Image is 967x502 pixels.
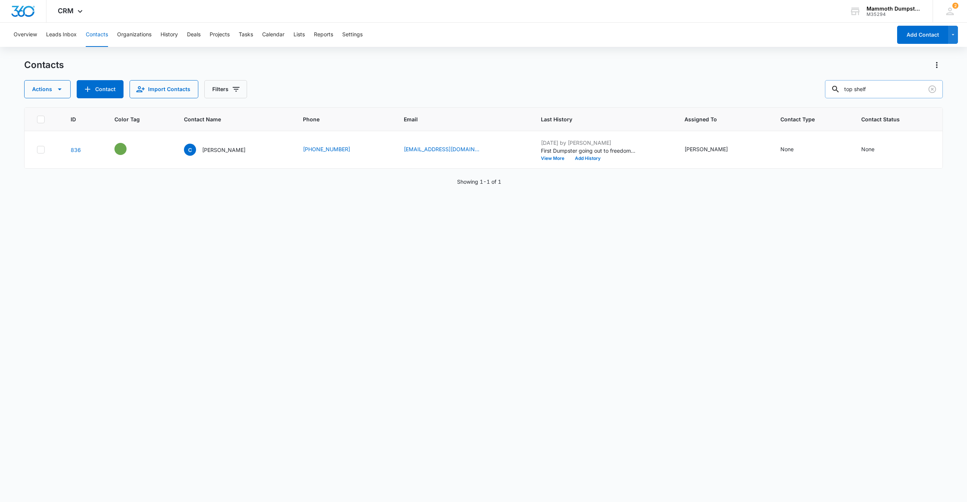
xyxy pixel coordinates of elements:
span: Contact Type [780,115,832,123]
p: [DATE] by [PERSON_NAME] [541,139,635,147]
button: Leads Inbox [46,23,77,47]
button: Contacts [86,23,108,47]
span: 2 [952,3,958,9]
button: Lists [293,23,305,47]
span: Email [404,115,511,123]
div: notifications count [952,3,958,9]
input: Search Contacts [825,80,943,98]
span: ID [71,115,85,123]
div: Contact Type - None - Select to Edit Field [780,145,807,154]
div: Assigned To - Bryan McCartney - Select to Edit Field [684,145,741,154]
span: Last History [541,115,655,123]
a: Navigate to contact details page for Chandler [71,147,81,153]
div: [PERSON_NAME] [684,145,728,153]
span: Assigned To [684,115,751,123]
button: Deals [187,23,201,47]
button: Actions [931,59,943,71]
div: Contact Name - Chandler - Select to Edit Field [184,144,259,156]
p: [PERSON_NAME] [202,146,246,154]
a: [PHONE_NUMBER] [303,145,350,153]
button: History [161,23,178,47]
button: Filters [204,80,247,98]
button: Calendar [262,23,284,47]
p: First Dumpster going out to freedom Estates Lot 11 in Baox Elder. Will need a second one next wee... [541,147,635,155]
span: Contact Name [184,115,274,123]
button: Reports [314,23,333,47]
span: CRM [58,7,74,15]
button: View More [541,156,570,161]
span: Phone [303,115,375,123]
button: Settings [342,23,363,47]
button: Tasks [239,23,253,47]
div: account name [867,6,922,12]
div: Phone - (701) 495-1400 - Select to Edit Field [303,145,364,154]
div: Email - admin@topshelfconstruction.biz - Select to Edit Field [404,145,493,154]
button: Organizations [117,23,151,47]
button: Clear [926,83,938,95]
a: [EMAIL_ADDRESS][DOMAIN_NAME] [404,145,479,153]
h1: Contacts [24,59,64,71]
div: Contact Status - None - Select to Edit Field [861,145,888,154]
button: Actions [24,80,71,98]
div: None [780,145,794,153]
button: Add Contact [77,80,124,98]
button: Overview [14,23,37,47]
button: Import Contacts [130,80,198,98]
p: Showing 1-1 of 1 [457,178,501,186]
span: Contact Status [861,115,919,123]
button: Add History [570,156,606,161]
span: C [184,144,196,156]
button: Add Contact [897,26,948,44]
div: - - Select to Edit Field [114,143,140,155]
button: Projects [210,23,230,47]
div: None [861,145,874,153]
div: account id [867,12,922,17]
span: Color Tag [114,115,155,123]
